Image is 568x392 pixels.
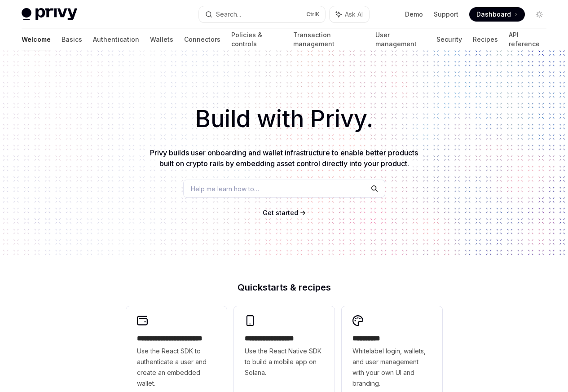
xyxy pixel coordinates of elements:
span: Use the React SDK to authenticate a user and create an embedded wallet. [137,346,216,389]
button: Ask AI [330,6,369,22]
span: Ctrl K [306,11,320,18]
span: Ask AI [345,10,363,19]
a: Authentication [93,29,139,50]
a: Transaction management [293,29,364,50]
h1: Build with Privy. [14,101,554,137]
span: Use the React Native SDK to build a mobile app on Solana. [245,346,324,378]
div: Search... [216,9,241,20]
a: Support [434,10,458,19]
a: Policies & controls [231,29,282,50]
a: Welcome [22,29,51,50]
span: Help me learn how to… [191,184,259,194]
a: Recipes [473,29,498,50]
img: light logo [22,8,77,21]
button: Toggle dark mode [532,7,546,22]
button: Search...CtrlK [199,6,325,22]
a: API reference [509,29,546,50]
a: User management [375,29,426,50]
h2: Quickstarts & recipes [126,283,442,292]
a: Connectors [184,29,220,50]
a: Get started [263,208,298,217]
span: Get started [263,209,298,216]
a: Security [436,29,462,50]
a: Wallets [150,29,173,50]
a: Dashboard [469,7,525,22]
span: Whitelabel login, wallets, and user management with your own UI and branding. [352,346,432,389]
a: Demo [405,10,423,19]
span: Privy builds user onboarding and wallet infrastructure to enable better products built on crypto ... [150,148,418,168]
span: Dashboard [476,10,511,19]
a: Basics [62,29,82,50]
